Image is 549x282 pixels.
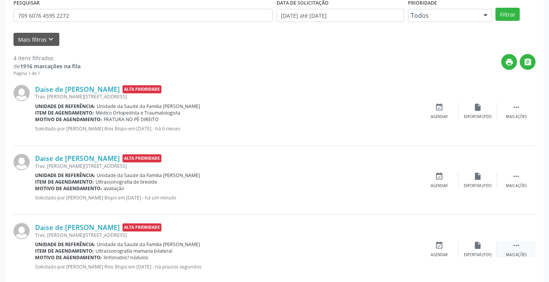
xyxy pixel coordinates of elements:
[35,248,94,254] b: Item de agendamento:
[104,254,148,261] span: linfonodos? nódulos
[512,172,520,181] i: 
[13,154,30,170] img: img
[96,248,172,254] span: Ultrassonografia mamaria bilateral
[35,254,102,261] b: Motivo de agendamento:
[512,241,520,250] i: 
[512,103,520,111] i: 
[20,62,81,70] strong: 1916 marcações na fila
[35,241,95,248] b: Unidade de referência:
[13,54,81,62] div: 4 itens filtrados
[35,85,120,93] a: Daise de [PERSON_NAME]
[13,33,59,46] button: Mais filtroskeyboard_arrow_down
[501,54,517,70] button: print
[13,85,30,101] img: img
[506,114,527,120] div: Mais ações
[104,116,159,123] span: FRATURA NO PÉ DIREITO
[13,9,273,22] input: Nome, CNS
[123,154,161,162] span: Alta Prioridade
[520,54,536,70] button: 
[35,93,420,100] div: Trav. [PERSON_NAME][STREET_ADDRESS]
[97,172,200,179] span: Unidade da Saude da Familia [PERSON_NAME]
[495,8,520,21] button: Filtrar
[35,163,420,169] div: Trav. [PERSON_NAME][STREET_ADDRESS]
[506,252,527,258] div: Mais ações
[277,9,404,22] input: Selecione um intervalo
[35,103,95,110] b: Unidade de referência:
[431,183,448,189] div: Agendar
[13,62,81,70] div: de
[35,232,420,238] div: Trav. [PERSON_NAME][STREET_ADDRESS]
[473,241,482,250] i: insert_drive_file
[123,85,161,93] span: Alta Prioridade
[35,179,94,185] b: Item de agendamento:
[97,241,200,248] span: Unidade da Saude da Familia [PERSON_NAME]
[35,116,102,123] b: Motivo de agendamento:
[96,110,180,116] span: Médico Ortopedista e Traumatologista
[104,185,124,192] span: avaliação
[464,252,492,258] div: Exportar (PDF)
[123,223,161,231] span: Alta Prioridade
[435,172,443,181] i: event_available
[435,241,443,250] i: event_available
[35,125,420,132] p: Solicitado por [PERSON_NAME] Rios Bispo em [DATE] - há 6 meses
[411,12,476,19] span: Todos
[473,103,482,111] i: insert_drive_file
[464,114,492,120] div: Exportar (PDF)
[35,194,420,201] p: Solicitado por [PERSON_NAME] Bispo em [DATE] - há um minuto
[35,172,95,179] b: Unidade de referência:
[435,103,443,111] i: event_available
[35,223,120,231] a: Daise de [PERSON_NAME]
[13,223,30,239] img: img
[96,179,157,185] span: Ultrassonografia de tireoide
[13,70,81,77] div: Página 1 de 1
[464,183,492,189] div: Exportar (PDF)
[97,103,200,110] span: Unidade da Saude da Familia [PERSON_NAME]
[35,110,94,116] b: Item de agendamento:
[473,172,482,181] i: insert_drive_file
[35,185,102,192] b: Motivo de agendamento:
[505,58,514,66] i: print
[35,263,420,270] p: Solicitado por [PERSON_NAME] Rios Bispo em [DATE] - há poucos segundos
[524,58,532,66] i: 
[431,252,448,258] div: Agendar
[35,154,120,162] a: Daise de [PERSON_NAME]
[431,114,448,120] div: Agendar
[506,183,527,189] div: Mais ações
[47,35,55,44] i: keyboard_arrow_down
